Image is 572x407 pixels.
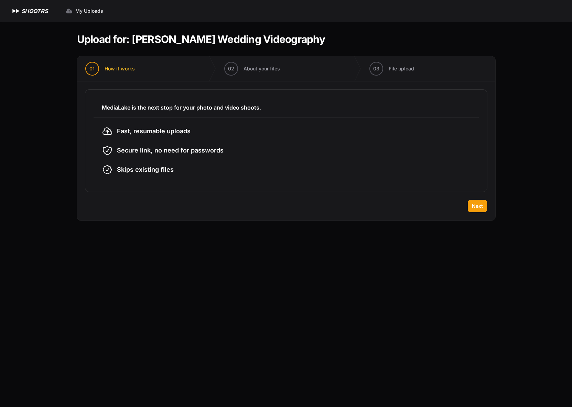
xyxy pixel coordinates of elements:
h1: Upload for: [PERSON_NAME] Wedding Videography [77,33,325,45]
a: SHOOTRS SHOOTRS [11,7,48,15]
span: My Uploads [75,8,103,14]
button: Next [468,200,487,212]
span: Skips existing files [117,165,174,174]
span: 01 [89,65,95,72]
h3: MediaLake is the next stop for your photo and video shoots. [102,103,471,112]
span: 03 [373,65,379,72]
button: 03 File upload [361,56,422,81]
span: Fast, resumable uploads [117,126,191,136]
a: My Uploads [62,5,107,17]
span: Secure link, no need for passwords [117,146,224,155]
button: 01 How it works [77,56,143,81]
h1: SHOOTRS [21,7,48,15]
span: File upload [389,65,414,72]
span: About your files [244,65,280,72]
button: 02 About your files [216,56,288,81]
span: How it works [105,65,135,72]
img: SHOOTRS [11,7,21,15]
span: 02 [228,65,234,72]
span: Next [472,203,483,210]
